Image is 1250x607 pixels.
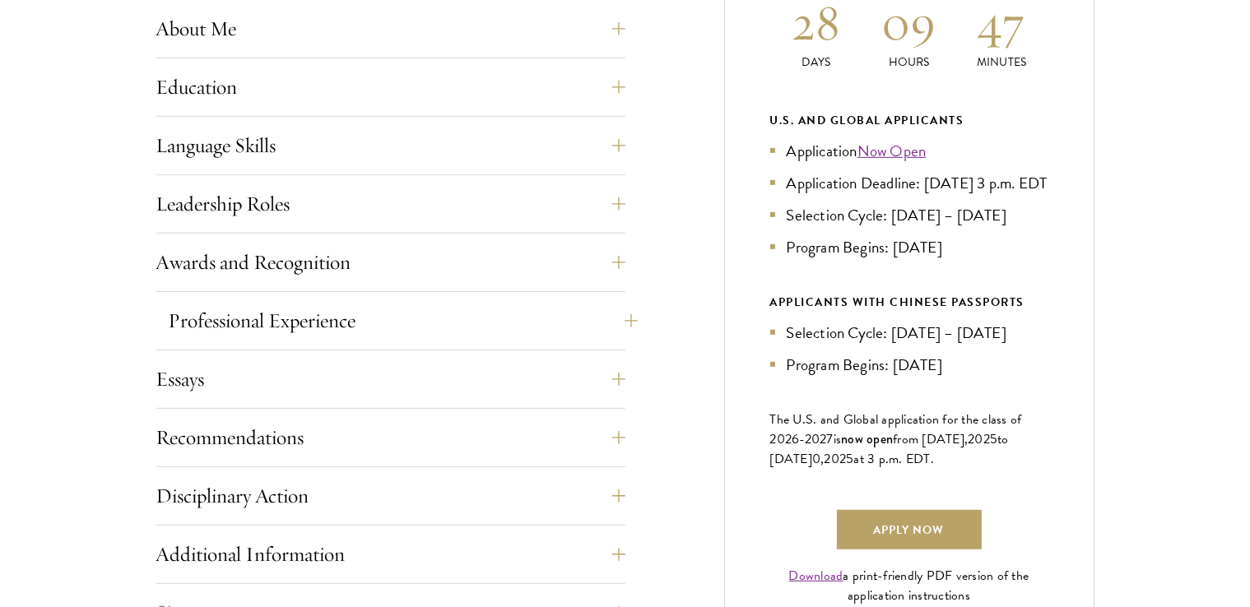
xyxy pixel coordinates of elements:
li: Program Begins: [DATE] [770,353,1048,377]
span: at 3 p.m. EDT. [854,449,935,469]
a: Apply Now [837,510,982,549]
button: Education [156,67,625,107]
button: Professional Experience [169,301,638,341]
div: a print-friendly PDF version of the application instructions [770,566,1048,605]
span: from [DATE], [893,429,968,449]
span: 7 [827,429,834,449]
p: Hours [862,53,955,71]
p: Days [770,53,863,71]
span: 0 [812,449,820,469]
span: 202 [825,449,847,469]
span: -202 [800,429,827,449]
button: Essays [156,359,625,399]
button: About Me [156,9,625,49]
span: , [820,449,824,469]
li: Application Deadline: [DATE] 3 p.m. EDT [770,171,1048,195]
span: 5 [990,429,997,449]
button: Recommendations [156,418,625,457]
li: Program Begins: [DATE] [770,235,1048,259]
button: Language Skills [156,126,625,165]
span: to [DATE] [770,429,1009,469]
button: Leadership Roles [156,184,625,224]
button: Disciplinary Action [156,476,625,516]
div: U.S. and Global Applicants [770,110,1048,131]
li: Selection Cycle: [DATE] – [DATE] [770,203,1048,227]
span: is [834,429,842,449]
li: Application [770,139,1048,163]
li: Selection Cycle: [DATE] – [DATE] [770,321,1048,345]
button: Awards and Recognition [156,243,625,282]
span: now open [841,429,893,448]
a: Now Open [857,139,927,163]
span: 202 [968,429,990,449]
span: 6 [792,429,799,449]
span: The U.S. and Global application for the class of 202 [770,410,1022,449]
button: Additional Information [156,535,625,574]
div: APPLICANTS WITH CHINESE PASSPORTS [770,292,1048,313]
a: Download [789,566,843,586]
span: 5 [846,449,853,469]
p: Minutes [955,53,1048,71]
